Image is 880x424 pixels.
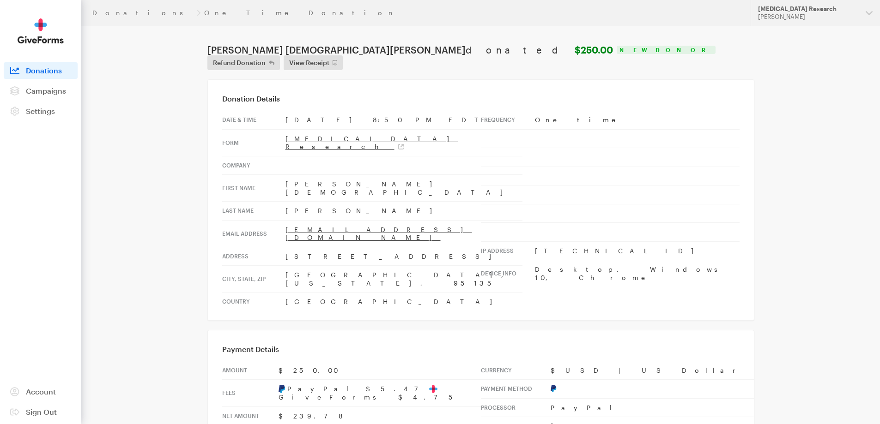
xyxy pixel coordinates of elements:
[289,57,329,68] span: View Receipt
[466,44,572,55] span: donated
[758,5,858,13] div: [MEDICAL_DATA] Research
[222,129,285,156] th: Form
[481,260,535,287] th: Device info
[481,111,535,129] th: Frequency
[617,46,716,54] div: New Donor
[26,107,55,115] span: Settings
[279,361,481,380] td: $250.00
[481,380,551,399] th: Payment Method
[4,103,78,119] a: Settings
[279,380,481,407] td: PayPal $5.47 GiveForms $4.75
[285,293,522,311] td: [GEOGRAPHIC_DATA]
[575,44,613,55] strong: $250.00
[481,398,551,417] th: Processor
[26,407,57,416] span: Sign Out
[222,156,285,175] th: Company
[207,55,280,70] button: Refund Donation
[222,293,285,311] th: Country
[222,220,285,247] th: Email address
[535,111,740,129] td: One time
[207,44,613,55] h1: [PERSON_NAME] [DEMOGRAPHIC_DATA][PERSON_NAME]
[222,202,285,221] th: Last Name
[222,361,279,380] th: Amount
[4,404,78,420] a: Sign Out
[92,9,193,17] a: Donations
[285,202,522,221] td: [PERSON_NAME]
[26,66,62,75] span: Donations
[222,380,279,407] th: Fees
[285,175,522,202] td: [PERSON_NAME][DEMOGRAPHIC_DATA]
[222,111,285,129] th: Date & time
[26,86,66,95] span: Campaigns
[213,57,266,68] span: Refund Donation
[284,55,343,70] a: View Receipt
[222,175,285,202] th: First Name
[429,385,437,393] img: favicon-aeed1a25926f1876c519c09abb28a859d2c37b09480cd79f99d23ee3a2171d47.svg
[222,94,740,103] h3: Donation Details
[481,241,535,260] th: IP address
[285,226,472,242] a: [EMAIL_ADDRESS][DOMAIN_NAME]
[26,387,56,396] span: Account
[285,111,522,129] td: [DATE] 8:50 PM EDT
[285,135,458,151] a: [MEDICAL_DATA] Research
[285,266,522,293] td: [GEOGRAPHIC_DATA], [US_STATE], 95135
[535,260,740,287] td: Desktop, Windows 10, Chrome
[535,241,740,260] td: [TECHNICAL_ID]
[279,385,286,393] img: pay-pal-05bf541b6ab056f8d1cb95da645a1bb1692338e635cecbb3449344ad66aca00b.svg
[285,247,522,266] td: [STREET_ADDRESS]
[4,62,78,79] a: Donations
[222,266,285,293] th: City, state, zip
[18,18,64,44] img: GiveForms
[758,13,858,21] div: [PERSON_NAME]
[4,383,78,400] a: Account
[222,345,740,354] h3: Payment Details
[4,83,78,99] a: Campaigns
[481,361,551,380] th: Currency
[222,247,285,266] th: Address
